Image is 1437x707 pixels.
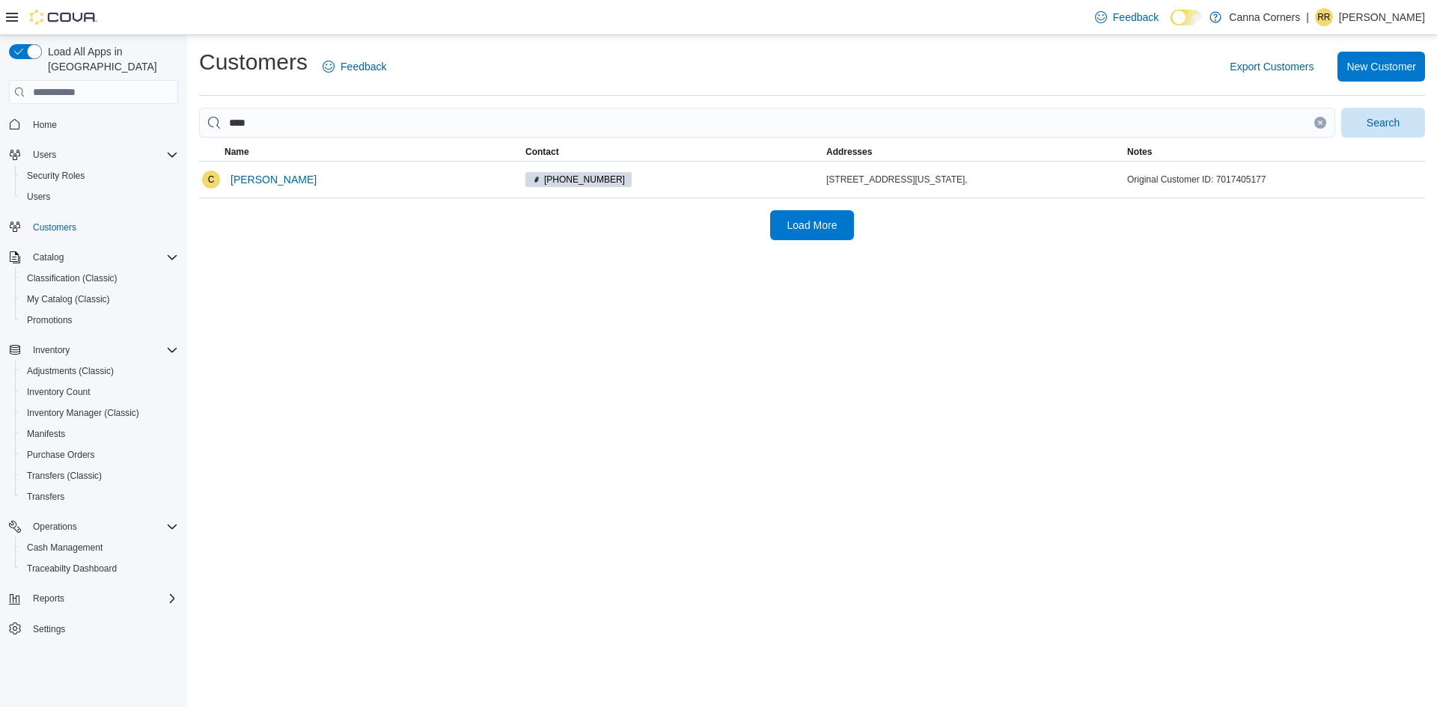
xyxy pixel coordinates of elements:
a: Cash Management [21,539,109,557]
button: Transfers (Classic) [15,465,184,486]
button: Promotions [15,310,184,331]
span: Feedback [1113,10,1159,25]
button: Users [27,146,62,164]
span: Users [27,146,178,164]
span: RR [1317,8,1330,26]
img: Cova [30,10,97,25]
a: Users [21,188,56,206]
button: Users [3,144,184,165]
span: Inventory [27,341,178,359]
a: Promotions [21,311,79,329]
span: Load All Apps in [GEOGRAPHIC_DATA] [42,44,178,74]
span: Operations [27,518,178,536]
span: Inventory Manager (Classic) [21,404,178,422]
span: Transfers [21,488,178,506]
a: Feedback [1089,2,1165,32]
span: Inventory Count [27,386,91,398]
span: Export Customers [1230,59,1314,74]
a: Purchase Orders [21,446,101,464]
div: Cindy [202,171,220,189]
span: Catalog [27,248,178,266]
button: Operations [27,518,83,536]
a: Adjustments (Classic) [21,362,120,380]
button: Load More [770,210,854,240]
button: Inventory Manager (Classic) [15,403,184,423]
span: Inventory Manager (Classic) [27,407,139,419]
button: Catalog [27,248,70,266]
span: Security Roles [27,170,85,182]
button: Cash Management [15,537,184,558]
span: New Customer [1346,59,1416,74]
span: Transfers [27,491,64,503]
span: Transfers (Classic) [27,470,102,482]
span: Home [33,119,57,131]
span: Transfers (Classic) [21,467,178,485]
button: Catalog [3,247,184,268]
span: Settings [27,619,178,638]
button: Adjustments (Classic) [15,361,184,382]
span: Notes [1127,146,1152,158]
button: Classification (Classic) [15,268,184,289]
button: Purchase Orders [15,444,184,465]
a: Customers [27,218,82,236]
span: Security Roles [21,167,178,185]
button: New Customer [1337,52,1425,82]
span: Traceabilty Dashboard [21,560,178,578]
span: Inventory Count [21,383,178,401]
span: My Catalog (Classic) [27,293,110,305]
h1: Customers [199,47,308,77]
button: Traceabilty Dashboard [15,558,184,579]
span: Adjustments (Classic) [21,362,178,380]
button: Inventory [3,340,184,361]
span: Inventory [33,344,70,356]
a: Settings [27,620,71,638]
span: Addresses [826,146,872,158]
span: [PHONE_NUMBER] [544,173,625,186]
span: Classification (Classic) [21,269,178,287]
span: Classification (Classic) [27,272,118,284]
span: Promotions [21,311,178,329]
button: Settings [3,618,184,640]
span: Operations [33,521,77,533]
span: Users [21,188,178,206]
a: Security Roles [21,167,91,185]
button: [PERSON_NAME] [225,165,323,195]
span: Traceabilty Dashboard [27,563,117,575]
button: Inventory [27,341,76,359]
span: Manifests [27,428,65,440]
input: Dark Mode [1171,10,1202,25]
p: [PERSON_NAME] [1339,8,1425,26]
a: Traceabilty Dashboard [21,560,123,578]
span: Reports [33,593,64,605]
button: Customers [3,216,184,238]
span: Users [33,149,56,161]
span: Catalog [33,251,64,263]
a: Inventory Count [21,383,97,401]
button: Users [15,186,184,207]
span: Users [27,191,50,203]
button: Security Roles [15,165,184,186]
button: My Catalog (Classic) [15,289,184,310]
span: C [208,171,215,189]
span: Contact [525,146,559,158]
span: Search [1367,115,1400,130]
span: (701) 740-5177 [525,172,632,187]
div: Ronny Reitmeier [1315,8,1333,26]
nav: Complex example [9,107,178,679]
span: Manifests [21,425,178,443]
a: My Catalog (Classic) [21,290,116,308]
span: Load More [787,218,838,233]
button: Export Customers [1224,52,1319,82]
button: Transfers [15,486,184,507]
span: Name [225,146,249,158]
span: Cash Management [21,539,178,557]
span: Customers [27,218,178,236]
p: | [1306,8,1309,26]
span: Adjustments (Classic) [27,365,114,377]
button: Search [1341,108,1425,138]
a: Classification (Classic) [21,269,123,287]
a: Feedback [317,52,392,82]
button: Manifests [15,423,184,444]
span: [PERSON_NAME] [231,172,317,187]
span: Customers [33,221,76,233]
